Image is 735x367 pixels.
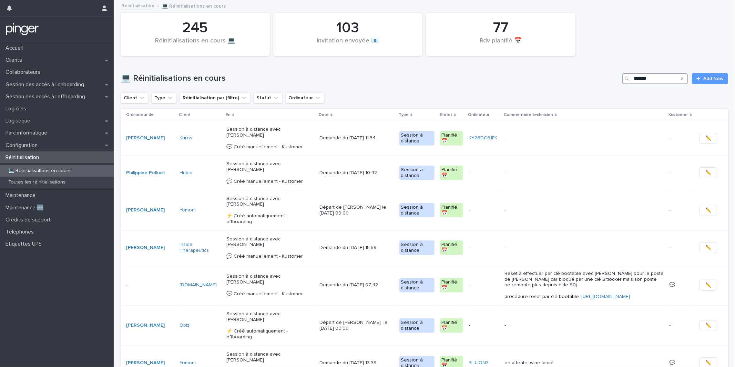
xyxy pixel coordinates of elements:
p: Session à distance avec [PERSON_NAME] 💬​ Créé manuellement - Kustomer [226,274,314,297]
p: Session à distance avec [PERSON_NAME] ⚡ Créé automatiquement - offboarding [226,311,314,340]
tr: [PERSON_NAME] Yomoni Session à distance avec [PERSON_NAME] ⚡ Créé automatiquement - offboardingDé... [121,190,728,230]
p: Type [399,111,409,119]
p: Départ de [PERSON_NAME] le [DATE] 00:00 [319,320,394,331]
p: - [670,244,672,251]
div: Planifié 📅 [440,278,463,292]
button: Réinitialisation par (filtre) [180,92,251,103]
p: - [504,323,664,328]
div: Planifié 📅 [440,240,463,255]
p: Demande du [DATE] 15:59 [319,245,394,251]
p: Client [179,111,191,119]
div: Réinitialisations en cours 💻 [132,37,258,52]
p: Réinitialisation [3,154,44,161]
p: En [226,111,231,119]
a: [PERSON_NAME] [126,207,165,213]
span: ✏️ [705,244,711,251]
div: Invitation envoyée 📧 [285,37,411,52]
p: - [504,135,664,141]
p: 💻 Réinitialisations en cours [162,2,226,9]
p: Logiciels [3,106,32,112]
a: KY26DC61FK [469,135,497,141]
a: Philippine Pelluet [126,170,165,176]
button: ✏️ [700,242,717,253]
a: 💬 [670,360,675,365]
p: Demande du [DATE] 13:39 [319,360,394,366]
div: 245 [132,19,258,37]
button: Statut [253,92,283,103]
p: - [469,170,499,176]
div: 103 [285,19,411,37]
div: Planifié 📅 [440,203,463,218]
a: Yomoni [180,207,196,213]
a: [PERSON_NAME] [126,245,165,251]
button: ✏️ [700,133,717,144]
p: Ordinateur [468,111,489,119]
p: Session à distance avec [PERSON_NAME] 💬​ Créé manuellement - Kustomer [226,236,314,259]
p: 💻 Réinitialisations en cours [3,168,76,174]
a: Hublo [180,170,193,176]
p: Gestion des accès à l’onboarding [3,81,90,88]
span: ✏️ [705,359,711,366]
p: Logistique [3,118,36,124]
p: Accueil [3,45,28,51]
p: Session à distance avec [PERSON_NAME] 💬​ Créé manuellement - Kustomer [226,127,314,150]
h1: 💻 Réinitialisations en cours [121,73,620,83]
p: Maintenance 🆕 [3,205,49,211]
p: Session à distance avec [PERSON_NAME] ⚡ Créé automatiquement - offboarding [226,196,314,225]
p: Téléphones [3,229,39,235]
p: - [504,170,664,176]
div: Rdv planifié 📅 [438,37,564,52]
p: Clients [3,57,28,63]
div: Planifié 📅 [440,131,463,146]
p: Date [319,111,329,119]
span: ✏️ [705,282,711,289]
a: Obiz [180,323,190,328]
a: Karos [180,135,193,141]
p: Étiquettes UPS [3,241,47,247]
div: Session à distance [399,166,435,180]
img: mTgBEunGTSyRkCgitkcU [6,22,39,36]
a: Réinitialisation [121,1,154,9]
p: Toutes les réinitialisations [3,179,71,185]
a: Add New [692,73,728,84]
p: Demande du [DATE] 07:42 [319,282,394,288]
p: - [469,245,499,251]
div: Session à distance [399,240,435,255]
span: Add New [703,76,724,81]
p: - [670,134,672,141]
p: Reset à effectuer par clé bootable avec [PERSON_NAME] pour le poste de [PERSON_NAME] car bloqué p... [504,271,664,300]
button: ✏️ [700,167,717,178]
p: - [126,282,174,288]
p: - [670,169,672,176]
p: - [469,323,499,328]
tr: [PERSON_NAME] Obiz Session à distance avec [PERSON_NAME] ⚡ Créé automatiquement - offboardingDépa... [121,305,728,346]
span: ✏️ [705,135,711,142]
button: ✏️ [700,320,717,331]
button: ✏️ [700,280,717,291]
a: [PERSON_NAME] [126,360,165,366]
p: Collaborateurs [3,69,46,76]
a: [URL][DOMAIN_NAME] [581,294,630,299]
div: Session à distance [399,278,435,292]
p: - [670,206,672,213]
p: Demande du [DATE] 11:34 [319,135,394,141]
p: - [504,207,664,213]
a: [PERSON_NAME] [126,135,165,141]
p: Parc informatique [3,130,53,136]
p: - [670,321,672,328]
p: Gestion des accès à l’offboarding [3,93,91,100]
tr: [PERSON_NAME] Karos Session à distance avec [PERSON_NAME] 💬​ Créé manuellement - KustomerDemande ... [121,121,728,156]
button: ✏️ [700,205,717,216]
button: Ordinateur [285,92,324,103]
p: Maintenance [3,192,41,199]
p: Départ de [PERSON_NAME] le [DATE] 09:00 [319,205,394,216]
tr: -[DOMAIN_NAME] Session à distance avec [PERSON_NAME] 💬​ Créé manuellement - KustomerDemande du [D... [121,265,728,305]
div: Session à distance [399,318,435,333]
div: Planifié 📅 [440,318,463,333]
button: Client [121,92,149,103]
a: [DOMAIN_NAME] [180,282,217,288]
span: ✏️ [705,322,711,329]
input: Search [622,73,688,84]
span: ✏️ [705,169,711,176]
